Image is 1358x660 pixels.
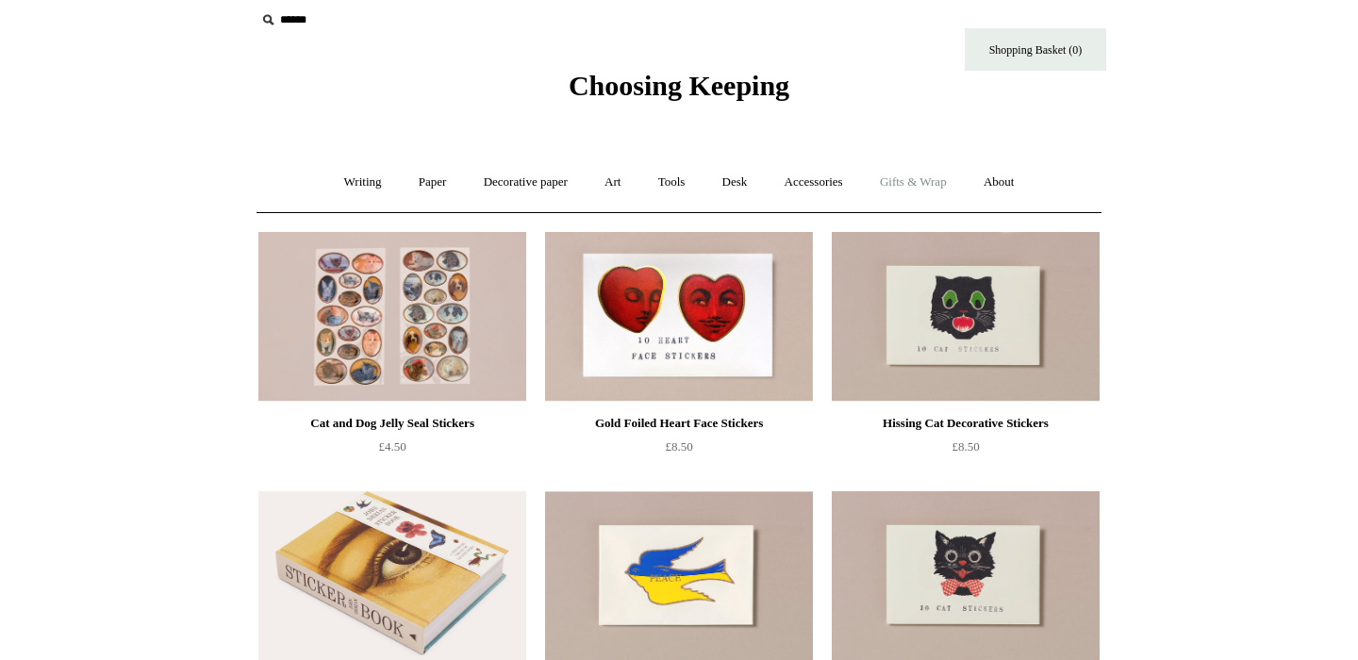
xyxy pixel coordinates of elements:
img: Cat and Dog Jelly Seal Stickers [258,232,526,402]
a: About [967,157,1032,207]
a: Cat and Dog Jelly Seal Stickers Cat and Dog Jelly Seal Stickers [258,232,526,402]
div: Gold Foiled Heart Face Stickers [550,412,808,435]
a: Decorative paper [467,157,585,207]
span: £8.50 [665,439,692,454]
img: Hissing Cat Decorative Stickers [832,232,1100,402]
a: Hissing Cat Decorative Stickers Hissing Cat Decorative Stickers [832,232,1100,402]
a: Shopping Basket (0) [965,28,1106,71]
a: Tools [641,157,703,207]
span: £8.50 [952,439,979,454]
a: Paper [402,157,464,207]
a: Accessories [768,157,860,207]
a: Art [588,157,638,207]
a: Choosing Keeping [569,85,789,98]
img: Gold Foiled Heart Face Stickers [545,232,813,402]
a: Writing [327,157,399,207]
a: Cat and Dog Jelly Seal Stickers £4.50 [258,412,526,489]
a: Gifts & Wrap [863,157,964,207]
a: Gold Foiled Heart Face Stickers Gold Foiled Heart Face Stickers [545,232,813,402]
span: Choosing Keeping [569,70,789,101]
div: Cat and Dog Jelly Seal Stickers [263,412,522,435]
a: Desk [705,157,765,207]
span: £4.50 [378,439,406,454]
a: Gold Foiled Heart Face Stickers £8.50 [545,412,813,489]
div: Hissing Cat Decorative Stickers [836,412,1095,435]
a: Hissing Cat Decorative Stickers £8.50 [832,412,1100,489]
